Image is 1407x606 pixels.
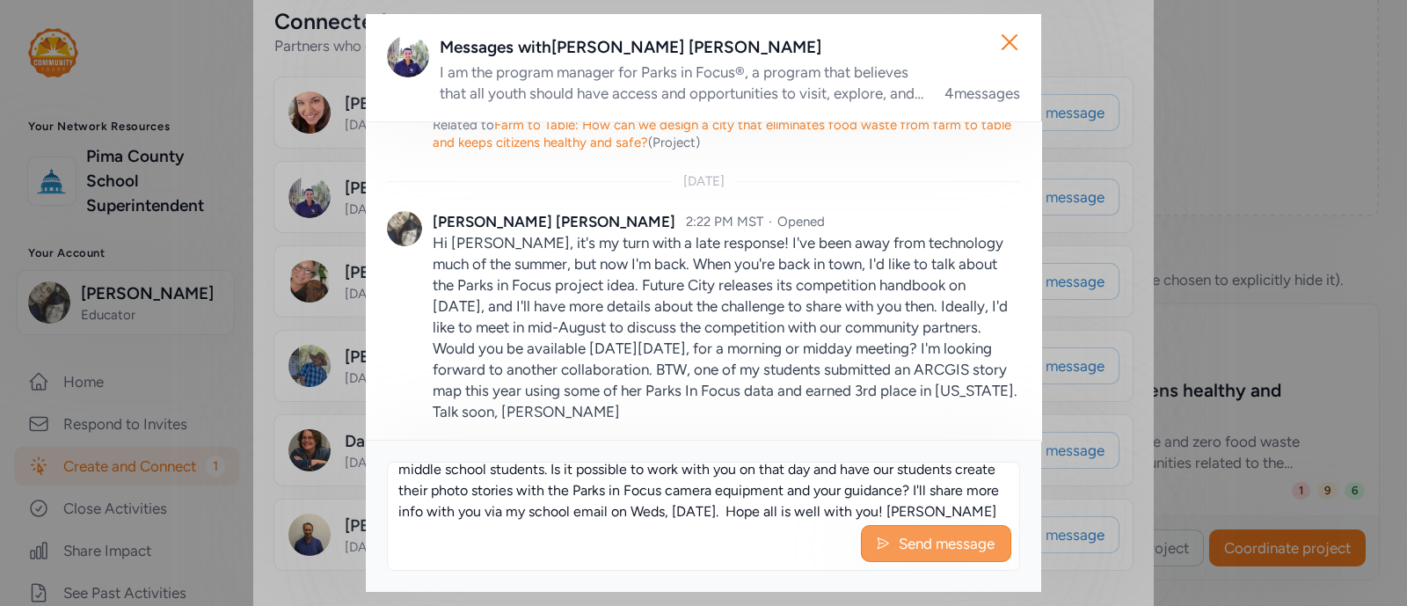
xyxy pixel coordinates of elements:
textarea: Hi [PERSON_NAME]. We have three Sunnyside teachers working with Future City this year! We have a ... [388,463,1019,519]
span: Opened [777,214,825,230]
div: I am the program manager for Parks in Focus®, a program that believes that all youth should have ... [440,62,923,104]
p: Hi [PERSON_NAME], it's my turn with a late response! I've been away from technology much of the s... [433,232,1020,422]
button: Send message [861,525,1011,562]
img: Avatar [387,35,429,77]
span: Send message [897,533,996,554]
span: · [769,214,772,230]
div: [DATE] [683,172,725,190]
img: Avatar [387,211,422,246]
div: Messages with [PERSON_NAME] [PERSON_NAME] [440,35,1020,60]
div: [PERSON_NAME] [PERSON_NAME] [433,211,675,232]
div: 4 messages [944,83,1020,104]
span: 2:22 PM MST [686,214,763,230]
